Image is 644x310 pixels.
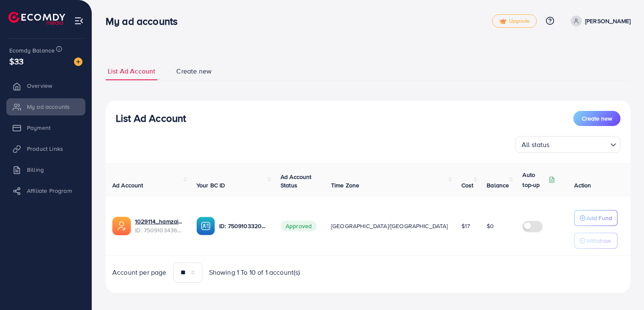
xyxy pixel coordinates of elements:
span: Upgrade [499,18,530,24]
img: image [74,58,82,66]
p: Auto top-up [522,170,547,190]
span: $33 [9,55,24,67]
span: Account per page [112,268,167,277]
p: Add Fund [586,213,612,223]
img: tick [499,18,506,24]
div: Search for option [515,136,620,153]
span: Cost [461,181,474,189]
button: Withdraw [574,233,617,249]
img: menu [74,16,84,26]
p: Withdraw [586,236,611,246]
span: Approved [281,221,317,231]
span: Your BC ID [196,181,225,189]
span: ID: 7509103436252823569 [135,226,183,234]
span: [GEOGRAPHIC_DATA]/[GEOGRAPHIC_DATA] [331,222,448,230]
span: Ecomdy Balance [9,46,55,55]
span: Ad Account Status [281,173,312,189]
span: Time Zone [331,181,359,189]
a: 1029114_hamzaihsan_1748349397955 [135,217,183,226]
span: $0 [487,222,494,230]
h3: My ad accounts [106,15,184,27]
p: ID: 7509103320876253185 [219,221,267,231]
img: ic-ads-acc.e4c84228.svg [112,217,131,235]
h3: List Ad Account [116,112,186,124]
button: Create new [573,111,620,126]
img: logo [8,12,65,25]
span: All status [520,139,551,151]
span: Ad Account [112,181,143,189]
a: [PERSON_NAME] [567,16,631,26]
div: <span class='underline'>1029114_hamzaihsan_1748349397955</span></br>7509103436252823569 [135,217,183,234]
span: Balance [487,181,509,189]
span: Action [574,181,591,189]
p: [PERSON_NAME] [585,16,631,26]
input: Search for option [552,137,607,151]
span: $17 [461,222,470,230]
span: Create new [582,114,612,123]
span: List Ad Account [108,66,155,76]
span: Create new [176,66,212,76]
a: tickUpgrade [492,14,537,28]
button: Add Fund [574,210,617,226]
span: Showing 1 To 10 of 1 account(s) [209,268,300,277]
img: ic-ba-acc.ded83a64.svg [196,217,215,235]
